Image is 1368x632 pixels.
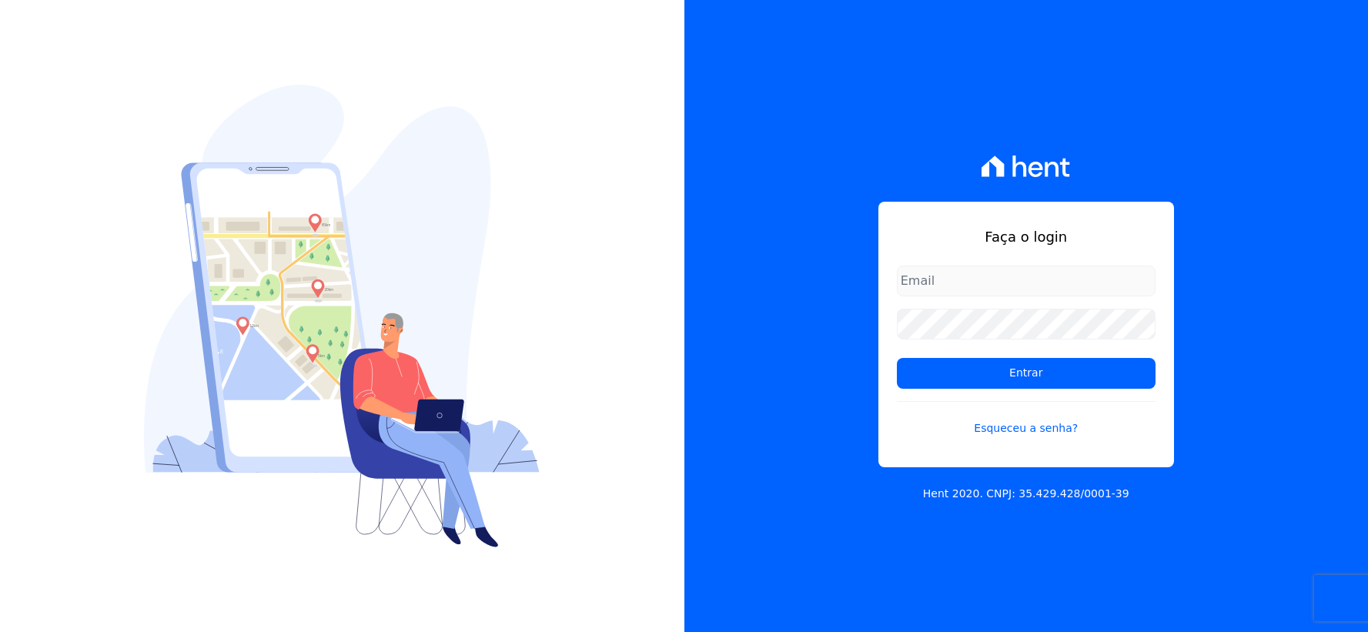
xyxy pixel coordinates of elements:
input: Email [897,266,1156,296]
h1: Faça o login [897,226,1156,247]
a: Esqueceu a senha? [897,401,1156,436]
p: Hent 2020. CNPJ: 35.429.428/0001-39 [923,486,1129,502]
img: Login [144,85,540,547]
input: Entrar [897,358,1156,389]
